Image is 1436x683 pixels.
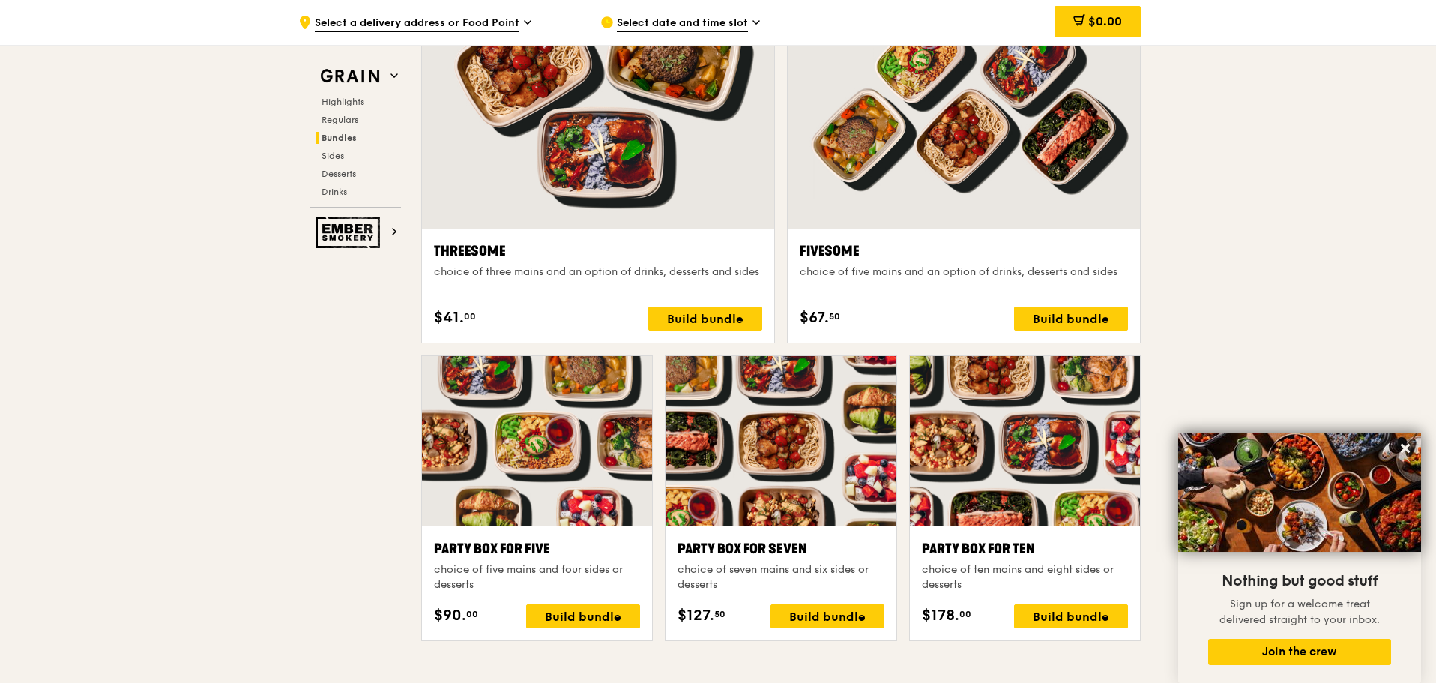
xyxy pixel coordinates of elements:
span: Highlights [322,97,364,107]
span: Bundles [322,133,357,143]
span: $90. [434,604,466,627]
span: 00 [466,608,478,620]
div: choice of seven mains and six sides or desserts [678,562,884,592]
div: Build bundle [770,604,884,628]
span: 00 [464,310,476,322]
img: DSC07876-Edit02-Large.jpeg [1178,433,1421,552]
img: Grain web logo [316,63,384,90]
span: 50 [829,310,840,322]
div: Build bundle [1014,604,1128,628]
div: choice of five mains and four sides or desserts [434,562,640,592]
div: Party Box for Seven [678,538,884,559]
button: Join the crew [1208,639,1391,665]
span: Sign up for a welcome treat delivered straight to your inbox. [1219,598,1380,626]
button: Close [1393,436,1417,460]
span: Select date and time slot [617,16,748,32]
div: choice of three mains and an option of drinks, desserts and sides [434,265,762,280]
span: Nothing but good stuff [1222,572,1378,590]
span: Select a delivery address or Food Point [315,16,519,32]
div: Party Box for Ten [922,538,1128,559]
span: Sides [322,151,344,161]
div: Threesome [434,241,762,262]
div: choice of ten mains and eight sides or desserts [922,562,1128,592]
span: $0.00 [1088,14,1122,28]
span: $178. [922,604,959,627]
span: $41. [434,307,464,329]
span: 00 [959,608,971,620]
span: Desserts [322,169,356,179]
div: choice of five mains and an option of drinks, desserts and sides [800,265,1128,280]
div: Build bundle [648,307,762,331]
img: Ember Smokery web logo [316,217,384,248]
span: Drinks [322,187,347,197]
span: $67. [800,307,829,329]
div: Build bundle [526,604,640,628]
div: Build bundle [1014,307,1128,331]
span: $127. [678,604,714,627]
div: Party Box for Five [434,538,640,559]
span: Regulars [322,115,358,125]
span: 50 [714,608,725,620]
div: Fivesome [800,241,1128,262]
